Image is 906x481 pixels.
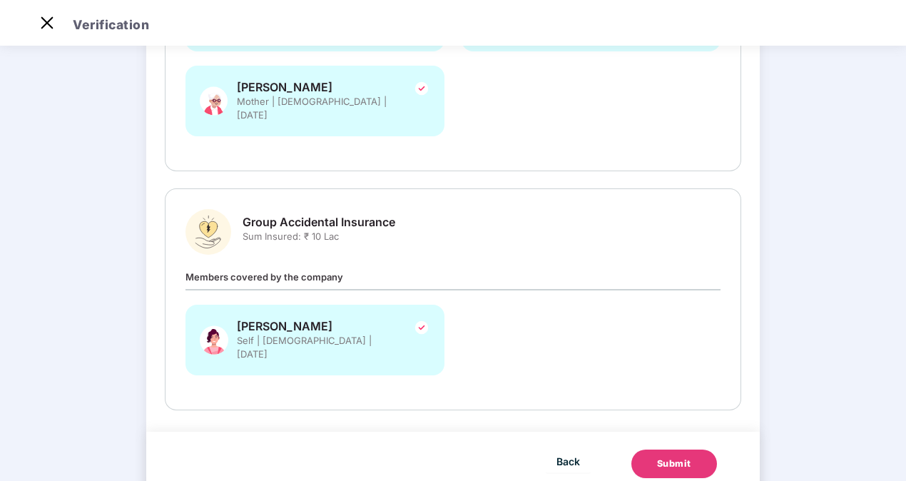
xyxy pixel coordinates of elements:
[243,230,395,243] span: Sum Insured: ₹ 10 Lac
[200,80,228,122] img: svg+xml;base64,PHN2ZyB4bWxucz0iaHR0cDovL3d3dy53My5vcmcvMjAwMC9zdmciIHhtbG5zOnhsaW5rPSJodHRwOi8vd3...
[413,80,430,97] img: svg+xml;base64,PHN2ZyBpZD0iVGljay0yNHgyNCIgeG1sbnM9Imh0dHA6Ly93d3cudzMub3JnLzIwMDAvc3ZnIiB3aWR0aD...
[546,450,591,472] button: Back
[556,452,580,470] span: Back
[185,209,231,255] img: svg+xml;base64,PHN2ZyBpZD0iR3JvdXBfQWNjaWRlbnRhbF9JbnN1cmFuY2UiIGRhdGEtbmFtZT0iR3JvdXAgQWNjaWRlbn...
[200,319,228,361] img: svg+xml;base64,PHN2ZyB4bWxucz0iaHR0cDovL3d3dy53My5vcmcvMjAwMC9zdmciIHhtbG5zOnhsaW5rPSJodHRwOi8vd3...
[243,215,395,230] span: Group Accidental Insurance
[237,334,394,361] span: Self | [DEMOGRAPHIC_DATA] | [DATE]
[185,271,343,283] span: Members covered by the company
[413,319,430,336] img: svg+xml;base64,PHN2ZyBpZD0iVGljay0yNHgyNCIgeG1sbnM9Imh0dHA6Ly93d3cudzMub3JnLzIwMDAvc3ZnIiB3aWR0aD...
[631,450,717,478] button: Submit
[237,80,394,95] span: [PERSON_NAME]
[237,319,394,334] span: [PERSON_NAME]
[657,457,691,471] div: Submit
[237,95,394,122] span: Mother | [DEMOGRAPHIC_DATA] | [DATE]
